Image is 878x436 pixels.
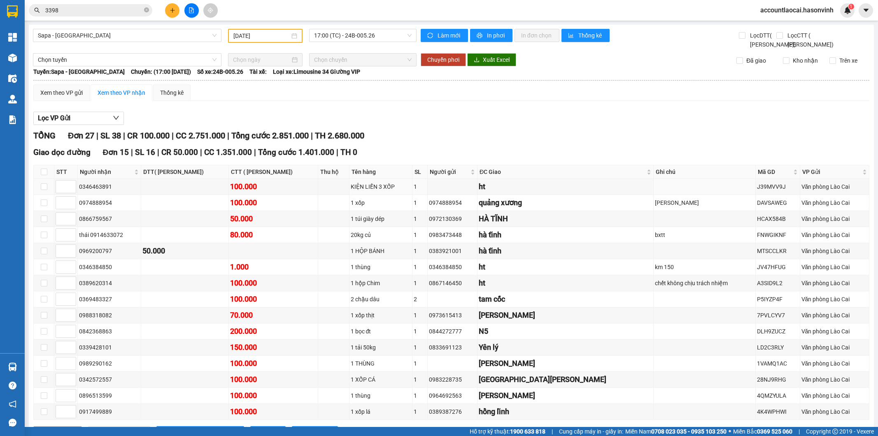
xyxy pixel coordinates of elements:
[184,3,199,18] button: file-add
[414,407,426,416] div: 1
[351,407,411,416] div: 1 xốp lá
[430,167,469,176] span: Người gửi
[230,374,317,385] div: 100.000
[800,323,869,340] td: Văn phòng Lào Cai
[8,363,17,371] img: warehouse-icon
[800,259,869,275] td: Văn phòng Lào Cai
[258,148,334,157] span: Tổng cước 1.401.000
[207,7,213,13] span: aim
[230,342,317,353] div: 150.000
[165,3,179,18] button: plus
[757,407,799,416] div: 4K4WPHWI
[160,88,184,97] div: Thống kê
[414,198,426,207] div: 1
[311,131,313,141] span: |
[230,326,317,337] div: 200.000
[79,198,140,207] div: 0974888954
[757,263,799,272] div: JV47HFUG
[801,182,868,191] div: Văn phòng Lào Cai
[756,323,800,340] td: DLH9ZUCZ
[729,430,731,433] span: ⚪️
[414,230,426,239] div: 1
[800,243,869,259] td: Văn phòng Lào Cai
[230,213,317,225] div: 50.000
[800,291,869,307] td: Văn phòng Lào Cai
[233,55,290,64] input: Chọn ngày
[801,263,868,272] div: Văn phòng Lào Cai
[7,5,18,18] img: logo-vxr
[135,148,155,157] span: SL 16
[790,56,821,65] span: Kho nhận
[756,372,800,388] td: 28NJ9RHG
[230,181,317,192] div: 100.000
[651,428,727,435] strong: 0708 023 035 - 0935 103 250
[429,214,476,223] div: 0972130369
[474,57,480,63] span: download
[479,309,652,321] div: [PERSON_NAME]
[479,261,652,273] div: ht
[170,7,175,13] span: plus
[850,4,852,9] span: 1
[756,211,800,227] td: HCAX584B
[859,3,873,18] button: caret-down
[98,88,145,97] div: Xem theo VP nhận
[487,31,506,40] span: In phơi
[784,31,835,49] span: Lọc CTT ( [PERSON_NAME])
[479,181,652,192] div: ht
[429,327,476,336] div: 0844272777
[477,33,484,39] span: printer
[414,214,426,223] div: 1
[8,95,17,103] img: warehouse-icon
[800,307,869,323] td: Văn phòng Lào Cai
[757,327,799,336] div: DLH9ZUCZ
[568,33,575,39] span: bar-chart
[757,311,799,320] div: 7PVLCYV7
[227,131,229,141] span: |
[340,148,357,157] span: TH 0
[429,263,476,272] div: 0346384850
[230,197,317,209] div: 100.000
[414,263,426,272] div: 1
[757,375,799,384] div: 28NJ9RHG
[801,198,868,207] div: Văn phòng Lào Cai
[68,131,94,141] span: Đơn 27
[9,400,16,408] span: notification
[479,197,652,209] div: quảng xương
[351,311,411,320] div: 1 xốp thịt
[141,165,229,179] th: DTT( [PERSON_NAME])
[131,148,133,157] span: |
[79,182,140,191] div: 0346463891
[80,167,133,176] span: Người nhận
[33,112,124,125] button: Lọc VP Gửi
[230,358,317,369] div: 100.000
[479,406,652,417] div: hồng lĩnh
[172,131,174,141] span: |
[479,245,652,257] div: hà tĩnh
[349,165,413,179] th: Tên hàng
[429,343,476,352] div: 0833691123
[754,5,840,15] span: accountlaocai.hasonvinh
[421,53,466,66] button: Chuyển phơi
[800,275,869,291] td: Văn phòng Lào Cai
[758,167,792,176] span: Mã GD
[438,31,461,40] span: Làm mới
[230,309,317,321] div: 70.000
[144,7,149,12] span: close-circle
[757,230,799,239] div: FNWGIKNF
[54,165,78,179] th: STT
[79,343,140,352] div: 0339428101
[756,275,800,291] td: A3SID9L2
[230,390,317,401] div: 100.000
[801,279,868,288] div: Văn phòng Lào Cai
[832,429,838,434] span: copyright
[176,131,225,141] span: CC 2.751.000
[862,7,870,14] span: caret-down
[801,359,868,368] div: Văn phòng Lào Cai
[79,359,140,368] div: 0989290162
[8,54,17,62] img: warehouse-icon
[801,230,868,239] div: Văn phòng Lào Cai
[79,391,140,400] div: 0896513599
[230,293,317,305] div: 100.000
[844,7,851,14] img: icon-new-feature
[757,182,799,191] div: J39MVV9J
